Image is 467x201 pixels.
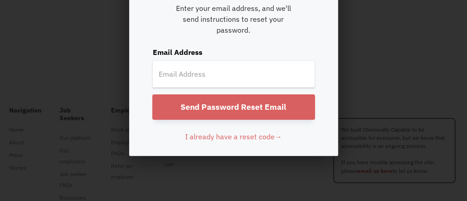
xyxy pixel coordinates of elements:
input: Email Address [152,60,315,88]
input: Send Password Reset Email [152,94,315,120]
span: I already have a reset code [185,132,275,141]
label: Email Address [152,47,315,58]
div: Enter your email address, and we'll send instructions to reset your password. [168,3,298,35]
div: I already have a reset code→ [185,131,282,142]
